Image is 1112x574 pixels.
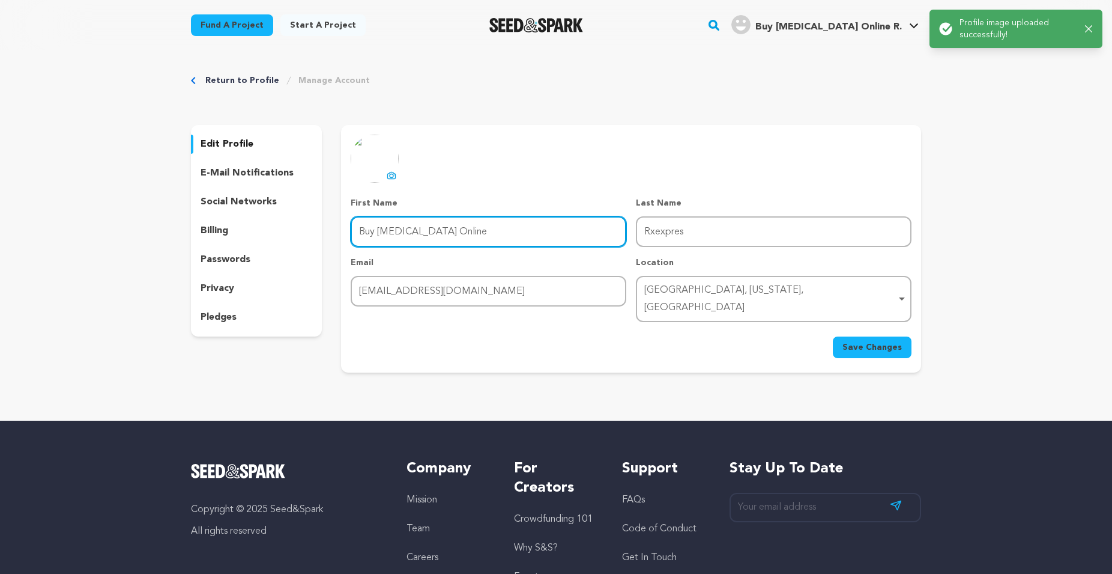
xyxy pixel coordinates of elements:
a: Careers [406,553,438,563]
p: e-mail notifications [201,166,294,180]
a: Crowdfunding 101 [514,514,593,524]
a: Why S&S? [514,543,558,553]
h5: Company [406,459,490,478]
div: Buy Alprazolam Online R.'s Profile [731,15,902,34]
a: Get In Touch [622,553,677,563]
img: Seed&Spark Logo [191,464,285,478]
p: social networks [201,195,277,209]
a: Return to Profile [205,75,279,87]
p: Last Name [636,197,911,209]
img: Seed&Spark Logo Dark Mode [489,18,584,32]
input: Your email address [730,493,921,522]
div: [GEOGRAPHIC_DATA], [US_STATE], [GEOGRAPHIC_DATA] [644,282,896,317]
a: Mission [406,495,437,505]
p: passwords [201,252,250,267]
p: Email [351,257,626,269]
p: First Name [351,197,626,209]
input: First Name [351,216,626,247]
span: Save Changes [842,341,902,353]
button: billing [191,221,322,240]
h5: For Creators [514,459,597,498]
a: Code of Conduct [622,524,697,534]
span: Buy Alprazolam Online R.'s Profile [729,13,921,38]
a: Start a project [280,14,366,36]
button: passwords [191,250,322,269]
p: privacy [201,281,234,296]
a: Fund a project [191,14,273,36]
button: Save Changes [833,337,911,358]
input: Email [351,276,626,307]
button: privacy [191,279,322,298]
a: Seed&Spark Homepage [489,18,584,32]
p: Location [636,257,911,269]
button: e-mail notifications [191,163,322,183]
img: user.png [731,15,751,34]
p: billing [201,224,228,238]
p: Profile image uploaded successfully! [959,17,1075,41]
p: edit profile [201,137,253,151]
button: pledges [191,308,322,327]
p: Copyright © 2025 Seed&Spark [191,502,382,517]
h5: Stay up to date [730,459,921,478]
span: Buy [MEDICAL_DATA] Online R. [755,22,902,32]
p: All rights reserved [191,524,382,539]
div: Breadcrumb [191,75,921,87]
a: Manage Account [298,75,370,87]
button: social networks [191,192,322,212]
p: pledges [201,310,237,325]
a: FAQs [622,495,645,505]
a: Seed&Spark Homepage [191,464,382,478]
input: Last Name [636,216,911,247]
h5: Support [622,459,706,478]
a: Buy Alprazolam Online R.'s Profile [729,13,921,34]
button: edit profile [191,135,322,154]
a: Team [406,524,430,534]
